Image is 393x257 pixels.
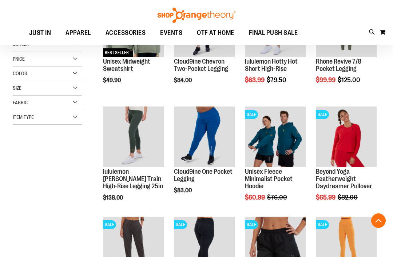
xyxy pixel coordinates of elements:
[245,110,258,119] span: SALE
[249,25,298,41] span: FINAL PUSH SALE
[371,213,386,228] button: Back To Top
[153,25,190,41] a: EVENTS
[316,107,377,168] a: Product image for Beyond Yoga Featherweight Daydreamer PulloverSALE
[99,103,167,219] div: product
[316,220,329,229] span: SALE
[174,220,187,229] span: SALE
[106,25,146,41] span: ACCESSORIES
[13,71,27,76] span: Color
[13,56,25,62] span: Price
[245,58,298,72] a: lululemon Hotty Hot Short High-Rise
[156,8,237,23] img: Shop Orangetheory
[338,76,361,84] span: $125.00
[174,168,233,182] a: Cloud9ine One Pocket Legging
[174,187,193,194] span: $83.00
[103,58,150,72] a: Unisex Midweight Sweatshirt
[103,107,164,167] img: Main view of 2024 October lululemon Wunder Train High-Rise
[103,77,122,84] span: $49.90
[312,103,380,219] div: product
[316,168,372,190] a: Beyond Yoga Featherweight Daydreamer Pullover
[58,25,98,41] a: APPAREL
[22,25,59,41] a: JUST IN
[103,168,163,190] a: lululemon [PERSON_NAME] Train High-Rise Legging 25in
[245,194,266,201] span: $60.99
[98,25,153,41] a: ACCESSORIES
[103,107,164,168] a: Main view of 2024 October lululemon Wunder Train High-Rise
[103,220,116,229] span: SALE
[267,194,288,201] span: $76.00
[267,76,287,84] span: $79.50
[174,107,235,167] img: Cloud9ine One Pocket Legging
[245,107,306,167] img: Unisex Fleece Minimalist Pocket Hoodie
[316,194,337,201] span: $65.99
[170,103,238,212] div: product
[316,107,377,167] img: Product image for Beyond Yoga Featherweight Daydreamer Pullover
[174,107,235,168] a: Cloud9ine One Pocket Legging
[13,114,34,120] span: Item Type
[65,25,91,41] span: APPAREL
[316,110,329,119] span: SALE
[241,103,309,219] div: product
[13,85,21,91] span: Size
[316,76,337,84] span: $99.99
[245,220,258,229] span: SALE
[242,25,305,41] a: FINAL PUSH SALE
[160,25,182,41] span: EVENTS
[103,48,131,57] span: BEST SELLER
[174,58,228,72] a: Cloud9ine Chevron Two-Pocket Legging
[13,100,28,105] span: Fabric
[245,168,293,190] a: Unisex Fleece Minimalist Pocket Hoodie
[197,25,234,41] span: OTF AT HOME
[103,194,124,201] span: $138.00
[245,76,266,84] span: $63.99
[245,107,306,168] a: Unisex Fleece Minimalist Pocket HoodieSALE
[174,77,193,84] span: $84.00
[29,25,51,41] span: JUST IN
[190,25,242,41] a: OTF AT HOME
[338,194,359,201] span: $82.00
[316,58,361,72] a: Rhone Revive 7/8 Pocket Legging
